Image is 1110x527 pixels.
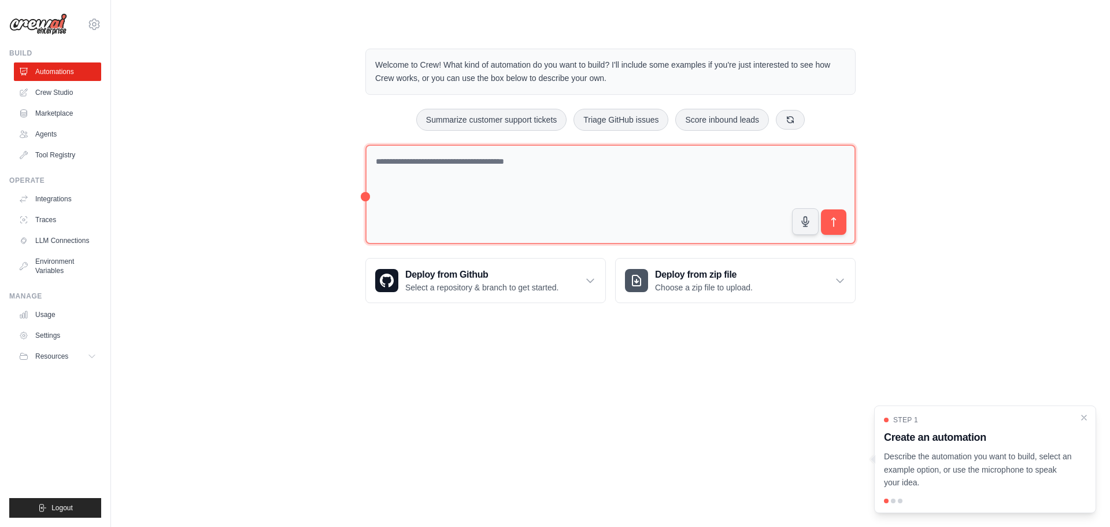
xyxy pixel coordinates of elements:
iframe: Chat Widget [1052,471,1110,527]
a: LLM Connections [14,231,101,250]
a: Automations [14,62,101,81]
a: Integrations [14,190,101,208]
button: Logout [9,498,101,518]
p: Choose a zip file to upload. [655,282,753,293]
div: Build [9,49,101,58]
a: Tool Registry [14,146,101,164]
a: Traces [14,211,101,229]
div: Widget de chat [1052,471,1110,527]
a: Environment Variables [14,252,101,280]
span: Logout [51,503,73,513]
p: Welcome to Crew! What kind of automation do you want to build? I'll include some examples if you'... [375,58,846,85]
img: Logo [9,13,67,35]
a: Marketplace [14,104,101,123]
button: Resources [14,347,101,366]
a: Agents [14,125,101,143]
div: Manage [9,292,101,301]
h3: Create an automation [884,429,1072,445]
a: Settings [14,326,101,345]
a: Crew Studio [14,83,101,102]
div: Operate [9,176,101,185]
button: Triage GitHub issues [573,109,668,131]
button: Summarize customer support tickets [416,109,567,131]
h3: Deploy from zip file [655,268,753,282]
p: Describe the automation you want to build, select an example option, or use the microphone to spe... [884,450,1072,489]
button: Score inbound leads [675,109,769,131]
span: Resources [35,352,68,361]
a: Usage [14,305,101,324]
p: Select a repository & branch to get started. [405,282,558,293]
button: Close walkthrough [1079,413,1089,422]
span: Step 1 [893,415,918,425]
h3: Deploy from Github [405,268,558,282]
